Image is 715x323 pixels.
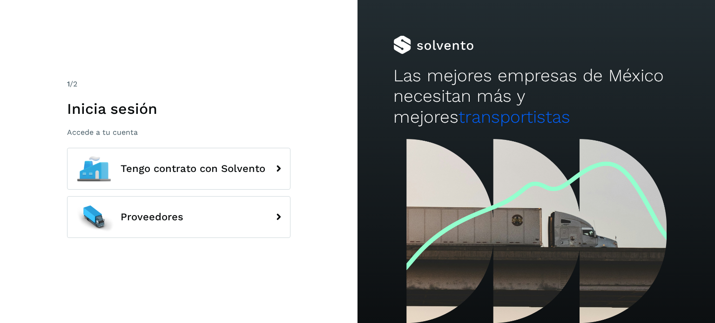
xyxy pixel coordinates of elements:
[67,148,290,190] button: Tengo contrato con Solvento
[67,79,290,90] div: /2
[67,196,290,238] button: Proveedores
[67,128,290,137] p: Accede a tu cuenta
[459,107,570,127] span: transportistas
[121,163,265,174] span: Tengo contrato con Solvento
[67,100,290,118] h1: Inicia sesión
[393,66,679,127] h2: Las mejores empresas de México necesitan más y mejores
[67,79,70,88] span: 1
[121,211,183,223] span: Proveedores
